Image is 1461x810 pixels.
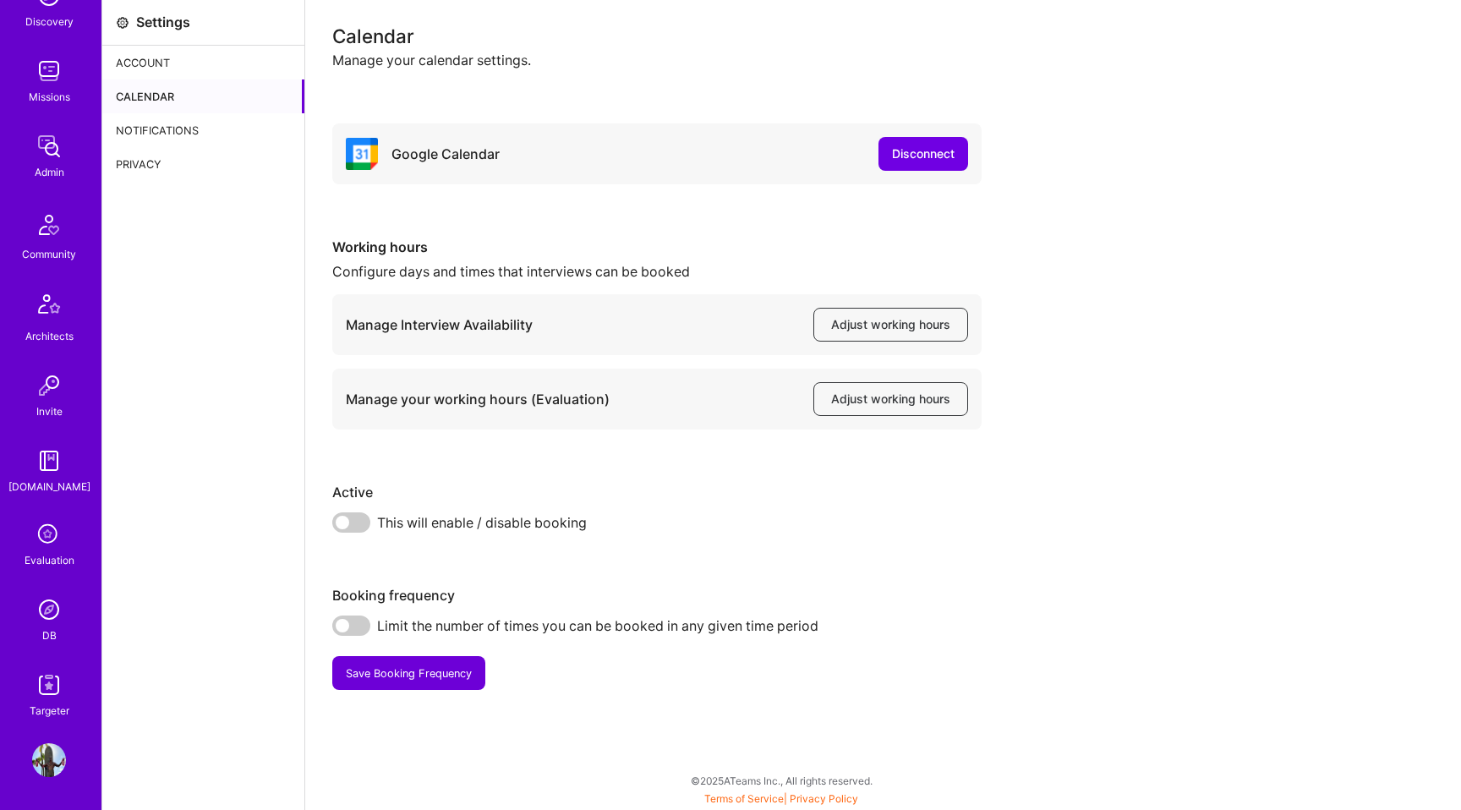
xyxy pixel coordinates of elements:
[116,16,129,30] i: icon Settings
[25,327,74,345] div: Architects
[332,263,982,281] div: Configure days and times that interviews can be booked
[32,129,66,163] img: admin teamwork
[136,14,190,31] div: Settings
[377,616,818,636] span: Limit the number of times you can be booked in any given time period
[33,519,65,551] i: icon SelectionTeam
[32,369,66,402] img: Invite
[32,593,66,627] img: Admin Search
[102,46,304,79] div: Account
[813,308,968,342] button: Adjust working hours
[25,551,74,569] div: Evaluation
[391,145,500,163] div: Google Calendar
[36,402,63,420] div: Invite
[892,145,955,162] div: Disconnect
[704,792,784,805] a: Terms of Service
[32,668,66,702] img: Skill Targeter
[102,79,304,113] div: Calendar
[332,656,485,690] button: Save Booking Frequency
[35,163,64,181] div: Admin
[813,382,968,416] button: Adjust working hours
[346,138,378,170] i: icon Google
[29,205,69,245] img: Community
[704,792,858,805] span: |
[790,792,858,805] a: Privacy Policy
[831,391,950,408] span: Adjust working hours
[831,316,950,333] span: Adjust working hours
[102,147,304,181] div: Privacy
[32,444,66,478] img: guide book
[332,238,982,256] div: Working hours
[332,587,982,605] div: Booking frequency
[101,759,1461,802] div: © 2025 ATeams Inc., All rights reserved.
[30,702,69,720] div: Targeter
[25,13,74,30] div: Discovery
[346,316,533,334] div: Manage Interview Availability
[332,52,1434,69] div: Manage your calendar settings.
[28,743,70,777] a: User Avatar
[346,391,610,408] div: Manage your working hours (Evaluation)
[32,743,66,777] img: User Avatar
[32,54,66,88] img: teamwork
[332,484,982,501] div: Active
[22,245,76,263] div: Community
[29,88,70,106] div: Missions
[29,287,69,327] img: Architects
[102,113,304,147] div: Notifications
[8,478,90,495] div: [DOMAIN_NAME]
[377,512,587,533] span: This will enable / disable booking
[878,137,968,171] button: Disconnect
[332,27,1434,45] div: Calendar
[42,627,57,644] div: DB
